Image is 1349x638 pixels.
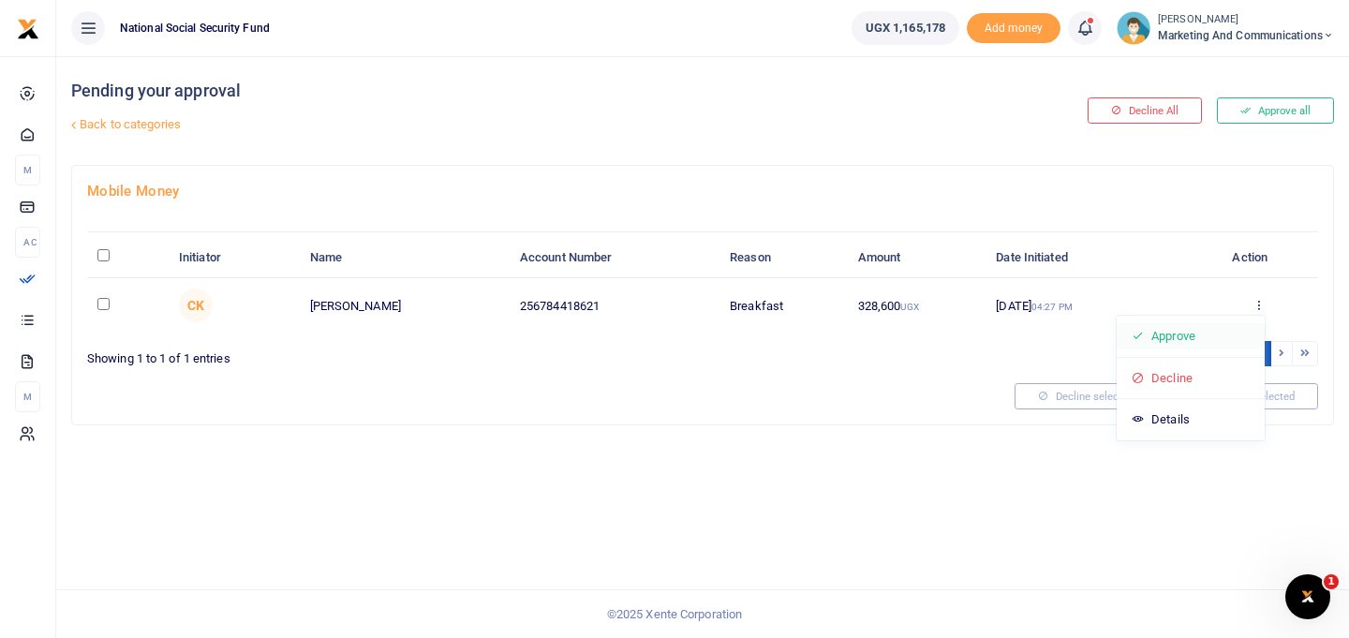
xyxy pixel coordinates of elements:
[510,238,719,278] th: Account Number: activate to sort column ascending
[1158,27,1334,44] span: Marketing and Communications
[1117,407,1265,433] a: Details
[71,81,908,101] h4: Pending your approval
[967,13,1060,44] span: Add money
[17,18,39,40] img: logo-small
[1117,11,1334,45] a: profile-user [PERSON_NAME] Marketing and Communications
[1217,97,1334,124] button: Approve all
[1117,365,1265,392] a: Decline
[15,155,40,185] li: M
[1088,97,1202,124] button: Decline All
[17,21,39,35] a: logo-small logo-large logo-large
[848,278,986,333] td: 328,600
[299,238,509,278] th: Name: activate to sort column ascending
[900,302,918,312] small: UGX
[1158,12,1334,28] small: [PERSON_NAME]
[15,381,40,412] li: M
[1199,238,1318,278] th: Action: activate to sort column ascending
[1117,323,1265,349] a: Approve
[299,278,509,333] td: [PERSON_NAME]
[87,181,1318,201] h4: Mobile Money
[844,11,967,45] li: Wallet ballance
[986,278,1199,333] td: [DATE]
[719,278,848,333] td: Breakfast
[510,278,719,333] td: 256784418621
[15,227,40,258] li: Ac
[1285,574,1330,619] iframe: Intercom live chat
[112,20,277,37] span: National Social Security Fund
[719,238,848,278] th: Reason: activate to sort column ascending
[1031,302,1073,312] small: 04:27 PM
[967,20,1060,34] a: Add money
[87,339,695,368] div: Showing 1 to 1 of 1 entries
[866,19,945,37] span: UGX 1,165,178
[967,13,1060,44] li: Toup your wallet
[986,238,1199,278] th: Date Initiated: activate to sort column ascending
[1324,574,1339,589] span: 1
[169,238,300,278] th: Initiator: activate to sort column ascending
[67,109,908,141] a: Back to categories
[1117,11,1150,45] img: profile-user
[848,238,986,278] th: Amount: activate to sort column ascending
[179,289,213,322] span: Christine Kasemiire
[852,11,959,45] a: UGX 1,165,178
[87,238,169,278] th: : activate to sort column descending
